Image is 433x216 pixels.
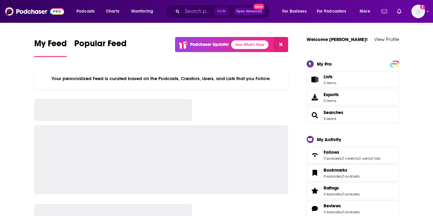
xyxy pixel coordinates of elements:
div: Your personalized Feed is curated based on the Podcasts, Creators, Users, and Lists that you Follow. [34,68,288,89]
a: See What's New [231,40,268,49]
span: Logged in as nilam.mukherjee [411,5,425,18]
a: Show notifications dropdown [379,6,390,17]
span: Searches [307,107,399,124]
button: Open AdvancedNew [234,8,265,15]
span: Follows [307,147,399,163]
span: Open Advanced [236,10,262,13]
a: 0 creators [342,156,358,161]
button: open menu [72,6,103,16]
span: Ratings [307,182,399,199]
span: PRO [391,62,398,66]
span: , [358,156,359,161]
span: Bookmarks [324,167,347,173]
a: Lists [307,71,399,88]
a: View Profile [374,36,399,42]
a: 0 podcasts [324,156,341,161]
a: 0 podcasts [342,192,360,196]
span: Lists [309,75,321,84]
span: New [253,4,264,10]
div: My Activity [317,137,341,142]
a: Exports [307,89,399,106]
span: 0 items [324,81,336,85]
a: Popular Feed [74,38,127,57]
a: Ratings [324,185,360,191]
span: 0 items [324,99,339,103]
a: 3 saved [324,116,336,121]
span: Lists [324,74,336,79]
span: Podcasts [76,7,95,16]
a: Bookmarks [324,167,360,173]
span: Bookmarks [307,165,399,181]
a: Bookmarks [309,169,321,177]
a: Welcome [PERSON_NAME]! [307,36,368,42]
span: My Feed [34,38,67,52]
a: My Feed [34,38,67,57]
img: User Profile [411,5,425,18]
span: Popular Feed [74,38,127,52]
a: 0 episodes [324,174,341,178]
a: PRO [391,61,398,66]
span: Reviews [324,203,341,209]
a: Reviews [309,204,321,213]
a: Searches [309,111,321,120]
a: Follows [309,151,321,159]
input: Search podcasts, credits, & more... [182,6,214,16]
a: 0 podcasts [342,210,360,214]
button: open menu [313,6,355,16]
span: Follows [324,149,339,155]
a: 0 lists [371,156,380,161]
span: Ctrl K [214,7,229,15]
a: 0 users [359,156,370,161]
span: Exports [324,92,339,97]
a: Show notifications dropdown [394,6,404,17]
a: Follows [324,149,380,155]
span: Monitoring [131,7,153,16]
button: Show profile menu [411,5,425,18]
span: For Business [282,7,307,16]
a: 0 podcasts [342,174,360,178]
span: For Podcasters [317,7,346,16]
span: , [341,156,342,161]
span: Ratings [324,185,339,191]
span: More [360,7,370,16]
a: Searches [324,110,343,115]
button: open menu [355,6,378,16]
button: open menu [127,6,161,16]
a: Charts [102,6,123,16]
div: Search podcasts, credits, & more... [171,4,276,18]
p: Podchaser Update! [190,42,229,47]
span: Exports [309,93,321,102]
svg: Add a profile image [420,5,425,10]
div: My Pro [317,61,332,67]
span: Lists [324,74,333,79]
a: 0 episodes [324,192,341,196]
span: Charts [106,7,119,16]
a: Reviews [324,203,360,209]
a: 0 episodes [324,210,341,214]
button: open menu [278,6,314,16]
img: Podchaser - Follow, Share and Rate Podcasts [5,6,64,17]
a: Ratings [309,186,321,195]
